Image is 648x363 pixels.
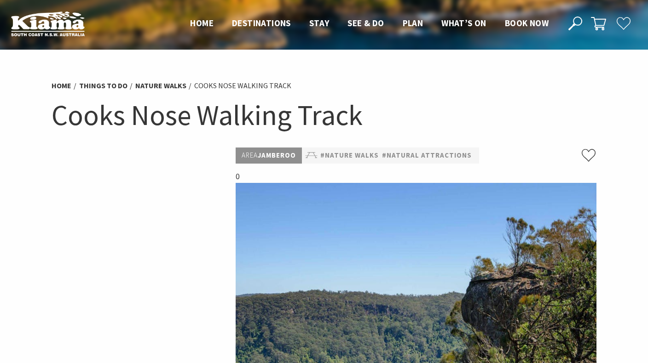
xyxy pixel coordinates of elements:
[52,81,71,91] a: Home
[441,17,486,29] a: What’s On
[135,81,186,91] a: Nature Walks
[382,150,472,161] a: #Natural Attractions
[347,17,384,29] a: See & Do
[194,80,291,92] li: Cooks Nose Walking Track
[52,96,596,134] h1: Cooks Nose Walking Track
[236,147,302,164] p: Jamberoo
[505,17,549,29] a: Book now
[232,17,291,29] a: Destinations
[403,17,423,29] a: Plan
[190,17,214,29] a: Home
[181,16,558,31] nav: Main Menu
[79,81,127,91] a: Things To Do
[309,17,330,29] a: Stay
[242,151,258,159] span: Area
[320,150,379,161] a: #Nature Walks
[11,11,85,36] img: Kiama Logo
